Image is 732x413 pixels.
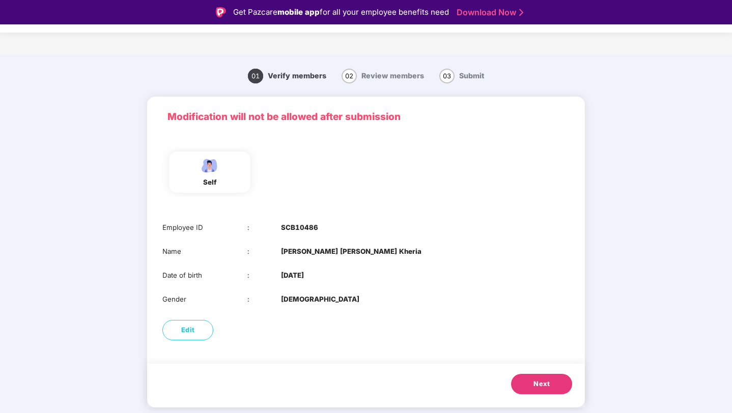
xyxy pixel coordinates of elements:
[361,71,424,80] span: Review members
[162,320,213,340] button: Edit
[248,69,263,83] span: 01
[533,379,550,389] span: Next
[439,69,455,83] span: 03
[167,109,565,125] p: Modification will not be allowed after submission
[162,270,247,281] div: Date of birth
[162,222,247,233] div: Employee ID
[162,246,247,257] div: Name
[511,374,572,394] button: Next
[197,157,222,174] img: svg+xml;base64,PHN2ZyBpZD0iRW1wbG95ZWVfbWFsZSIgeG1sbnM9Imh0dHA6Ly93d3cudzMub3JnLzIwMDAvc3ZnIiB3aW...
[247,222,281,233] div: :
[247,270,281,281] div: :
[342,69,357,83] span: 02
[519,7,523,18] img: Stroke
[162,294,247,305] div: Gender
[277,7,320,17] strong: mobile app
[281,222,318,233] b: SCB10486
[197,177,222,188] div: self
[247,246,281,257] div: :
[281,246,421,257] b: [PERSON_NAME] [PERSON_NAME] Kheria
[281,294,359,305] b: [DEMOGRAPHIC_DATA]
[281,270,304,281] b: [DATE]
[457,7,520,18] a: Download Now
[459,71,484,80] span: Submit
[268,71,326,80] span: Verify members
[181,325,195,335] span: Edit
[247,294,281,305] div: :
[216,7,226,17] img: Logo
[233,6,449,18] div: Get Pazcare for all your employee benefits need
